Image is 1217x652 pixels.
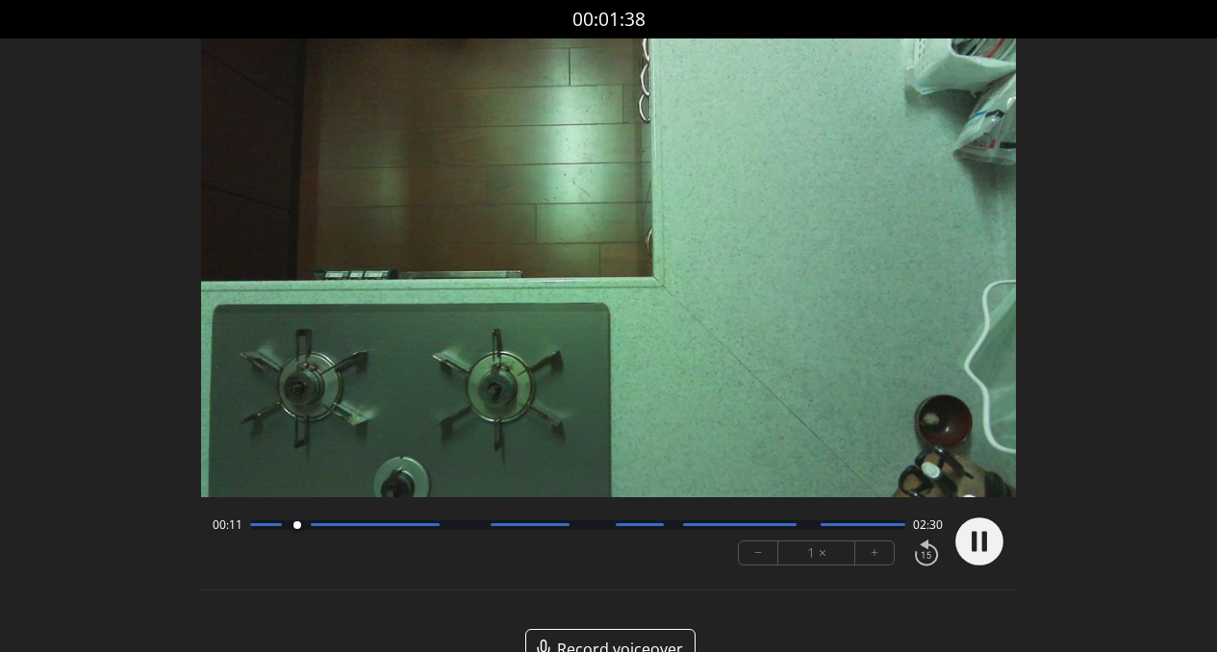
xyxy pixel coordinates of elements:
div: 1 × [778,541,855,564]
button: + [855,541,894,564]
a: 00:01:38 [572,6,646,34]
button: − [739,541,778,564]
span: 00:11 [213,517,242,533]
span: 02:30 [913,517,943,533]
